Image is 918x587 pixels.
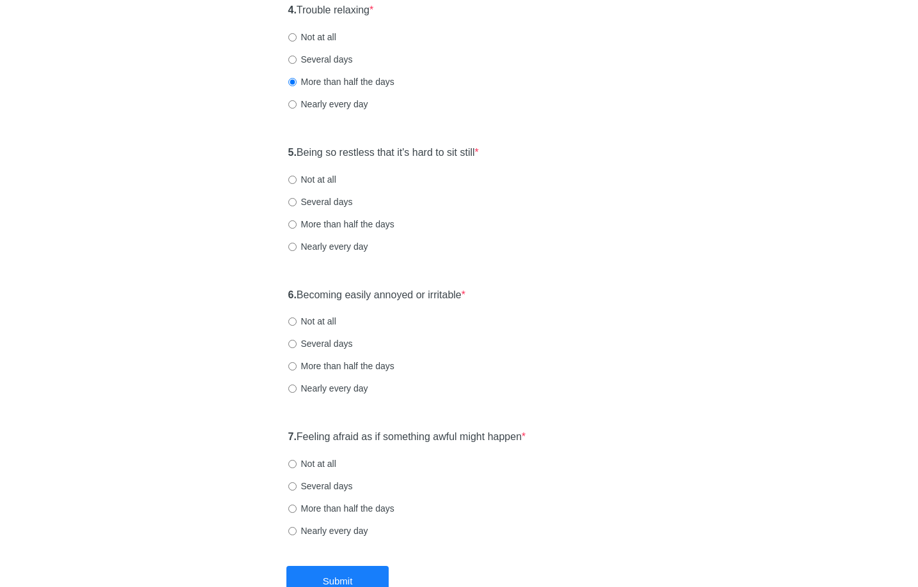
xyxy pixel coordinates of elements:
[288,430,526,445] label: Feeling afraid as if something awful might happen
[288,173,336,186] label: Not at all
[288,482,297,491] input: Several days
[288,317,297,326] input: Not at all
[288,505,297,513] input: More than half the days
[288,75,394,88] label: More than half the days
[288,243,297,251] input: Nearly every day
[288,315,336,328] label: Not at all
[288,100,297,109] input: Nearly every day
[288,460,297,468] input: Not at all
[288,480,353,492] label: Several days
[288,4,297,15] strong: 4.
[288,33,297,42] input: Not at all
[288,524,368,537] label: Nearly every day
[288,502,394,515] label: More than half the days
[288,53,353,66] label: Several days
[288,382,368,395] label: Nearly every day
[288,340,297,348] input: Several days
[288,360,394,372] label: More than half the days
[288,220,297,229] input: More than half the days
[288,337,353,350] label: Several days
[288,98,368,111] label: Nearly every day
[288,176,297,184] input: Not at all
[288,198,297,206] input: Several days
[288,289,297,300] strong: 6.
[288,457,336,470] label: Not at all
[288,385,297,393] input: Nearly every day
[288,431,297,442] strong: 7.
[288,362,297,370] input: More than half the days
[288,240,368,253] label: Nearly every day
[288,147,297,158] strong: 5.
[288,31,336,43] label: Not at all
[288,218,394,231] label: More than half the days
[288,146,479,160] label: Being so restless that it's hard to sit still
[288,195,353,208] label: Several days
[288,56,297,64] input: Several days
[288,78,297,86] input: More than half the days
[288,527,297,535] input: Nearly every day
[288,3,374,18] label: Trouble relaxing
[288,288,466,303] label: Becoming easily annoyed or irritable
